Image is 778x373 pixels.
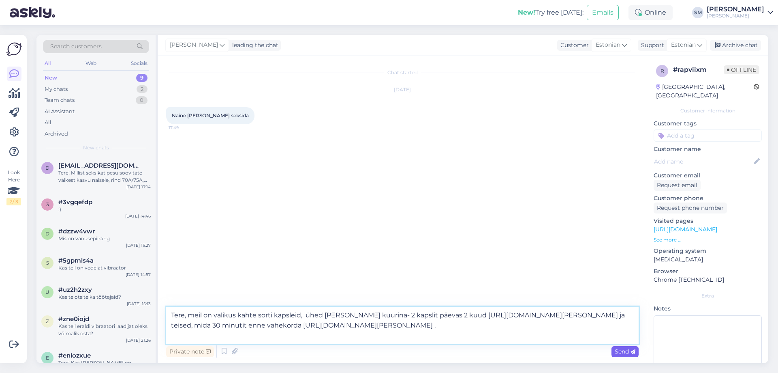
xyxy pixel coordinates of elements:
div: SM [692,7,703,18]
div: Archived [45,130,68,138]
p: Customer phone [654,194,762,203]
div: My chats [45,85,68,93]
div: [GEOGRAPHIC_DATA], [GEOGRAPHIC_DATA] [656,83,754,100]
div: 9 [136,74,147,82]
div: [DATE] [166,86,639,93]
div: [DATE] 14:57 [126,272,151,278]
p: Browser [654,267,762,276]
div: Mis on vanusepiirang [58,235,151,242]
div: Extra [654,292,762,300]
p: Customer email [654,171,762,180]
input: Add name [654,157,752,166]
span: #3vgqefdp [58,198,92,206]
div: Kas teil eraldi vibraatori laadijat oleks võimalik osta? [58,323,151,337]
span: z [46,318,49,324]
div: AI Assistant [45,108,75,116]
p: See more ... [654,236,762,244]
div: Look Here [6,169,21,205]
div: Request email [654,180,701,191]
span: diannaojala@gmail.com [58,162,143,169]
div: Online [628,5,673,20]
div: Try free [DATE]: [518,8,583,17]
div: Team chats [45,96,75,104]
p: [MEDICAL_DATA] [654,255,762,264]
span: #dzzw4vwr [58,228,95,235]
div: 0 [136,96,147,104]
a: [URL][DOMAIN_NAME] [654,226,717,233]
span: #eniozxue [58,352,91,359]
p: Chrome [TECHNICAL_ID] [654,276,762,284]
span: e [46,355,49,361]
span: Search customers [50,42,102,51]
div: :) [58,206,151,213]
span: Estonian [596,41,620,50]
div: [DATE] 15:27 [126,242,151,248]
div: Kas te otsite ka töötajaid? [58,293,151,301]
div: Customer information [654,107,762,114]
p: Customer name [654,145,762,153]
div: leading the chat [229,41,278,50]
span: 17:49 [169,125,199,131]
p: Visited pages [654,217,762,225]
input: Add a tag [654,129,762,142]
div: Tere! Millist seksikat pesu soovitate väikest kasvu naisele, rind 70A/75A, pikkus 161cm? Soovin a... [58,169,151,184]
img: Askly Logo [6,41,22,57]
div: [DATE] 21:26 [126,337,151,343]
span: d [45,165,49,171]
span: Send [615,348,635,355]
div: Customer [557,41,589,50]
span: #5gpmls4a [58,257,94,264]
span: d [45,231,49,237]
b: New! [518,9,535,16]
div: All [45,119,51,127]
div: [DATE] 15:13 [127,301,151,307]
div: All [43,58,52,69]
div: [DATE] 17:14 [126,184,151,190]
div: New [45,74,57,82]
p: Operating system [654,247,762,255]
div: [PERSON_NAME] [707,13,764,19]
p: Notes [654,304,762,313]
div: # rapviixm [673,65,724,75]
span: 5 [46,260,49,266]
span: #uz2h2zxy [58,286,92,293]
button: Emails [587,5,619,20]
span: #zne0iojd [58,315,89,323]
textarea: Tere, meil on valikus kahte sorti kapsleid, ühed [PERSON_NAME] kuurina- 2 kapslit päevas 2 kuud [... [166,307,639,344]
span: Estonian [671,41,696,50]
span: r [660,68,664,74]
div: Socials [129,58,149,69]
span: 3 [46,201,49,207]
span: Naine [PERSON_NAME] seksida [172,112,249,119]
p: Customer tags [654,119,762,128]
div: Kas teil on vedelat vibraator [58,264,151,272]
div: Support [638,41,664,50]
div: Web [84,58,98,69]
span: [PERSON_NAME] [170,41,218,50]
span: Offline [724,65,759,74]
span: u [45,289,49,295]
a: [PERSON_NAME][PERSON_NAME] [707,6,773,19]
div: [DATE] 14:46 [125,213,151,219]
span: New chats [83,144,109,151]
div: [PERSON_NAME] [707,6,764,13]
div: 2 / 3 [6,198,21,205]
div: Private note [166,346,214,357]
div: Archive chat [710,40,761,51]
div: 2 [137,85,147,93]
div: Request phone number [654,203,727,213]
div: Chat started [166,69,639,76]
